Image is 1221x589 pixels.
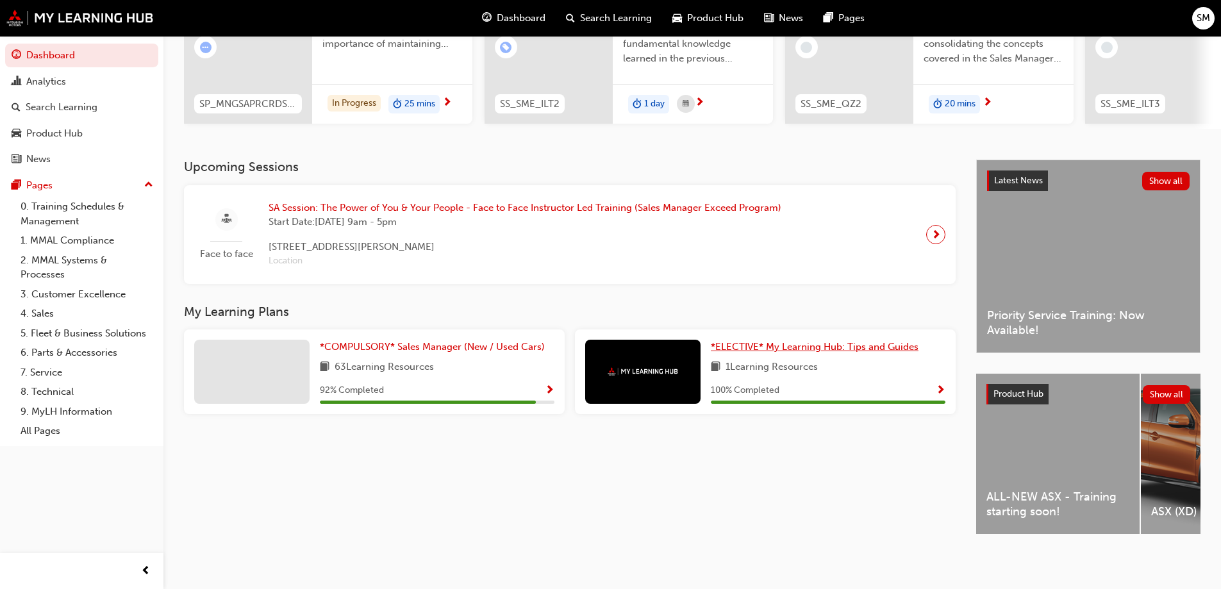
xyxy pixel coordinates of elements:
[566,10,575,26] span: search-icon
[924,22,1063,66] span: This short quiz will assist with consolidating the concepts covered in the Sales Manager Exceed '...
[269,215,781,229] span: Start Date: [DATE] 9am - 5pm
[335,360,434,376] span: 63 Learning Resources
[15,197,158,231] a: 0. Training Schedules & Management
[5,174,158,197] button: Pages
[6,10,154,26] img: mmal
[15,251,158,285] a: 2. MMAL Systems & Processes
[5,70,158,94] a: Analytics
[500,42,511,53] span: learningRecordVerb_ENROLL-icon
[404,97,435,112] span: 25 mins
[824,10,833,26] span: pages-icon
[269,240,781,254] span: [STREET_ADDRESS][PERSON_NAME]
[813,5,875,31] a: pages-iconPages
[644,97,665,112] span: 1 day
[482,10,492,26] span: guage-icon
[986,384,1190,404] a: Product HubShow all
[545,383,554,399] button: Show Progress
[994,175,1043,186] span: Latest News
[726,360,818,376] span: 1 Learning Resources
[15,421,158,441] a: All Pages
[945,97,976,112] span: 20 mins
[633,96,642,113] span: duration-icon
[5,122,158,145] a: Product Hub
[711,360,720,376] span: book-icon
[976,374,1140,534] a: ALL-NEW ASX - Training starting soon!
[672,10,682,26] span: car-icon
[764,10,774,26] span: news-icon
[15,363,158,383] a: 7. Service
[393,96,402,113] span: duration-icon
[1197,11,1210,26] span: SM
[269,254,781,269] span: Location
[144,177,153,194] span: up-icon
[472,5,556,31] a: guage-iconDashboard
[222,212,231,228] span: sessionType_FACE_TO_FACE-icon
[15,343,158,363] a: 6. Parts & Accessories
[269,201,781,215] span: SA Session: The Power of You & Your People - Face to Face Instructor Led Training (Sales Manager ...
[320,360,329,376] span: book-icon
[12,180,21,192] span: pages-icon
[328,95,381,112] div: In Progress
[683,96,689,112] span: calendar-icon
[1143,385,1191,404] button: Show all
[1192,7,1215,29] button: SM
[26,152,51,167] div: News
[194,195,945,274] a: Face to faceSA Session: The Power of You & Your People - Face to Face Instructor Led Training (Sa...
[26,178,53,193] div: Pages
[695,97,704,109] span: next-icon
[12,50,21,62] span: guage-icon
[801,97,861,112] span: SS_SME_QZ2
[15,402,158,422] a: 9. MyLH Information
[801,42,812,53] span: learningRecordVerb_NONE-icon
[26,74,66,89] div: Analytics
[545,385,554,397] span: Show Progress
[623,22,763,66] span: This session builds on the fundamental knowledge learned in the previous eLearning module where t...
[15,324,158,344] a: 5. Fleet & Business Solutions
[15,382,158,402] a: 8. Technical
[442,97,452,109] span: next-icon
[12,76,21,88] span: chart-icon
[497,11,545,26] span: Dashboard
[1101,97,1160,112] span: SS_SME_ILT3
[779,11,803,26] span: News
[26,126,83,141] div: Product Hub
[5,95,158,119] a: Search Learning
[5,44,158,67] a: Dashboard
[1101,42,1113,53] span: learningRecordVerb_NONE-icon
[199,97,297,112] span: SP_MNGSAPRCRDS_M1
[936,383,945,399] button: Show Progress
[200,42,212,53] span: learningRecordVerb_ATTEMPT-icon
[320,341,545,353] span: *COMPULSORY* Sales Manager (New / Used Cars)
[12,102,21,113] span: search-icon
[711,341,918,353] span: *ELECTIVE* My Learning Hub: Tips and Guides
[500,97,560,112] span: SS_SME_ILT2
[987,308,1190,337] span: Priority Service Training: Now Available!
[931,226,941,244] span: next-icon
[12,154,21,165] span: news-icon
[936,385,945,397] span: Show Progress
[15,231,158,251] a: 1. MMAL Compliance
[141,563,151,579] span: prev-icon
[662,5,754,31] a: car-iconProduct Hub
[976,160,1200,353] a: Latest NewsShow allPriority Service Training: Now Available!
[987,170,1190,191] a: Latest NewsShow all
[194,247,258,261] span: Face to face
[184,160,956,174] h3: Upcoming Sessions
[754,5,813,31] a: news-iconNews
[838,11,865,26] span: Pages
[687,11,743,26] span: Product Hub
[986,490,1129,518] span: ALL-NEW ASX - Training starting soon!
[933,96,942,113] span: duration-icon
[26,100,97,115] div: Search Learning
[993,388,1043,399] span: Product Hub
[1142,172,1190,190] button: Show all
[5,147,158,171] a: News
[556,5,662,31] a: search-iconSearch Learning
[580,11,652,26] span: Search Learning
[15,304,158,324] a: 4. Sales
[12,128,21,140] span: car-icon
[320,383,384,398] span: 92 % Completed
[184,304,956,319] h3: My Learning Plans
